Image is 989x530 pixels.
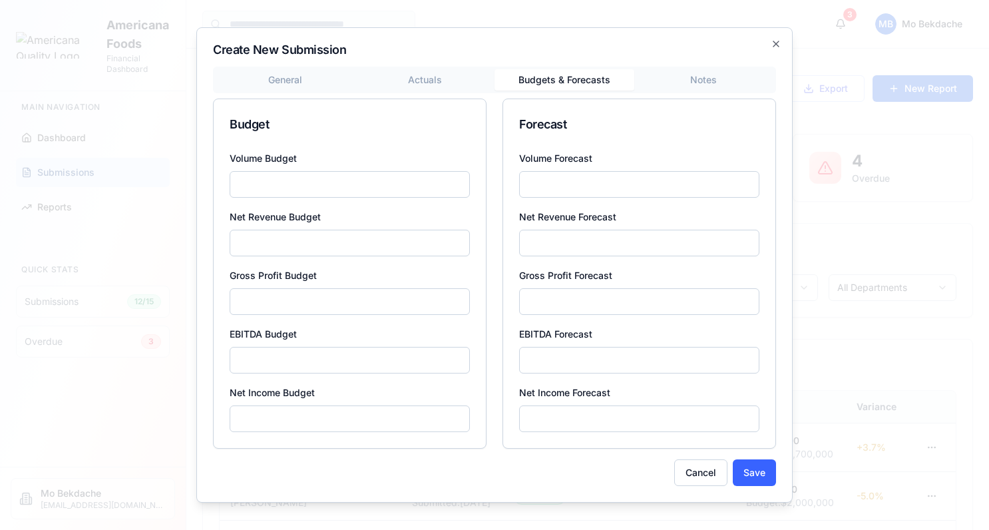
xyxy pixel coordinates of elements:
[355,69,495,91] button: Actuals
[519,152,592,164] label: Volume Forecast
[230,387,315,398] label: Net Income Budget
[519,211,616,222] label: Net Revenue Forecast
[494,69,634,91] button: Budgets & Forecasts
[230,211,321,222] label: Net Revenue Budget
[230,152,297,164] label: Volume Budget
[216,69,355,91] button: General
[733,459,776,486] button: Save
[519,115,759,134] div: Forecast
[674,459,727,486] button: Cancel
[519,270,612,281] label: Gross Profit Forecast
[230,270,317,281] label: Gross Profit Budget
[230,328,297,340] label: EBITDA Budget
[213,44,776,56] h2: Create New Submission
[519,387,610,398] label: Net Income Forecast
[519,328,592,340] label: EBITDA Forecast
[230,115,470,134] div: Budget
[634,69,774,91] button: Notes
